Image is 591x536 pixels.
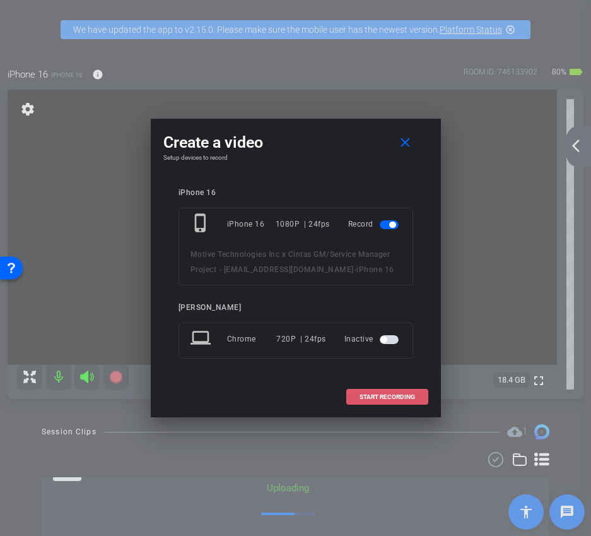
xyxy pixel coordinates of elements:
span: START RECORDING [360,394,415,400]
div: iPhone 16 [227,213,276,235]
span: iPhone 16 [356,265,394,274]
mat-icon: close [397,135,413,151]
div: Inactive [344,328,401,350]
div: [PERSON_NAME] [178,303,413,313]
span: Motive Technologies Inc x Cintas GM/Service Manager Project - [EMAIL_ADDRESS][DOMAIN_NAME] [190,250,390,274]
div: 1080P | 24fps [276,213,330,235]
mat-icon: laptop [190,328,213,350]
button: START RECORDING [346,389,428,405]
mat-icon: phone_iphone [190,213,213,235]
div: Record [348,213,401,235]
div: Create a video [163,131,428,154]
h4: Setup devices to record [163,154,428,162]
div: Chrome [227,328,277,350]
div: 720P | 24fps [276,328,326,350]
span: - [354,265,357,274]
div: iPhone 16 [178,188,413,198]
